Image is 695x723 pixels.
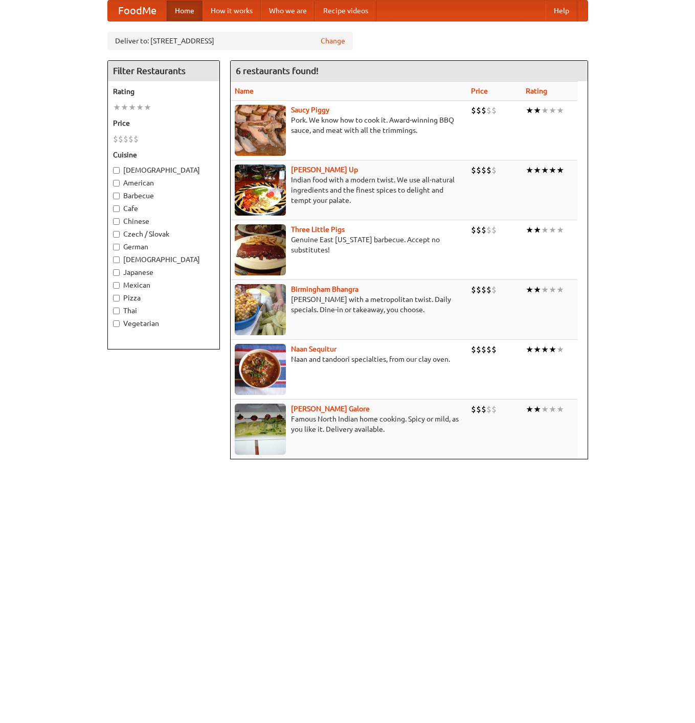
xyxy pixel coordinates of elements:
li: ★ [541,404,549,415]
label: American [113,178,214,188]
input: [DEMOGRAPHIC_DATA] [113,256,120,263]
li: $ [471,404,476,415]
input: Barbecue [113,193,120,199]
li: ★ [541,224,549,236]
li: $ [113,133,118,145]
li: $ [491,284,497,295]
img: littlepigs.jpg [235,224,286,275]
li: ★ [113,102,121,113]
input: Japanese [113,269,120,276]
li: ★ [541,284,549,295]
li: ★ [533,105,541,116]
input: Thai [113,308,120,314]
li: $ [491,344,497,355]
li: $ [491,224,497,236]
p: Genuine East [US_STATE] barbecue. Accept no substitutes! [235,235,463,255]
input: [DEMOGRAPHIC_DATA] [113,167,120,174]
li: ★ [556,404,564,415]
h5: Cuisine [113,150,214,160]
li: ★ [128,102,136,113]
li: ★ [549,344,556,355]
li: ★ [556,284,564,295]
label: Chinese [113,216,214,226]
li: ★ [526,344,533,355]
li: ★ [549,105,556,116]
li: $ [486,105,491,116]
input: Vegetarian [113,320,120,327]
li: $ [481,165,486,176]
li: $ [128,133,133,145]
li: ★ [533,284,541,295]
li: ★ [541,165,549,176]
li: $ [486,284,491,295]
li: $ [123,133,128,145]
a: Birmingham Bhangra [291,285,358,293]
li: ★ [549,284,556,295]
a: [PERSON_NAME] Up [291,166,358,174]
a: Saucy Piggy [291,106,329,114]
li: ★ [556,224,564,236]
h4: Filter Restaurants [108,61,219,81]
li: $ [471,105,476,116]
a: Three Little Pigs [291,225,345,234]
a: [PERSON_NAME] Galore [291,405,370,413]
a: Home [167,1,203,21]
label: Mexican [113,280,214,290]
a: Who we are [261,1,315,21]
li: $ [486,165,491,176]
li: $ [481,105,486,116]
input: Mexican [113,282,120,289]
label: Barbecue [113,191,214,201]
li: $ [476,404,481,415]
p: Indian food with a modern twist. We use all-natural ingredients and the finest spices to delight ... [235,175,463,205]
a: Help [546,1,577,21]
a: FoodMe [108,1,167,21]
li: $ [476,224,481,236]
label: Cafe [113,203,214,214]
li: $ [133,133,139,145]
label: Japanese [113,267,214,277]
li: $ [476,344,481,355]
label: Vegetarian [113,318,214,329]
li: ★ [556,105,564,116]
h5: Price [113,118,214,128]
li: $ [471,344,476,355]
a: Price [471,87,488,95]
li: $ [486,344,491,355]
li: ★ [556,165,564,176]
li: ★ [556,344,564,355]
p: Naan and tandoori specialties, from our clay oven. [235,354,463,364]
p: Pork. We know how to cook it. Award-winning BBQ sauce, and meat with all the trimmings. [235,115,463,135]
li: $ [476,284,481,295]
div: Deliver to: [STREET_ADDRESS] [107,32,353,50]
li: ★ [549,224,556,236]
li: $ [476,105,481,116]
p: Famous North Indian home cooking. Spicy or mild, as you like it. Delivery available. [235,414,463,434]
a: How it works [203,1,261,21]
li: $ [476,165,481,176]
li: $ [471,224,476,236]
li: $ [481,224,486,236]
label: [DEMOGRAPHIC_DATA] [113,165,214,175]
li: ★ [541,105,549,116]
li: ★ [526,105,533,116]
li: ★ [541,344,549,355]
p: [PERSON_NAME] with a metropolitan twist. Daily specials. Dine-in or takeaway, you choose. [235,294,463,315]
li: ★ [533,404,541,415]
img: saucy.jpg [235,105,286,156]
label: [DEMOGRAPHIC_DATA] [113,254,214,265]
li: ★ [526,284,533,295]
li: ★ [533,224,541,236]
li: ★ [526,224,533,236]
li: $ [491,165,497,176]
li: $ [471,165,476,176]
li: ★ [549,404,556,415]
a: Change [321,36,345,46]
img: currygalore.jpg [235,404,286,455]
a: Naan Sequitur [291,345,337,353]
img: naansequitur.jpg [235,344,286,395]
